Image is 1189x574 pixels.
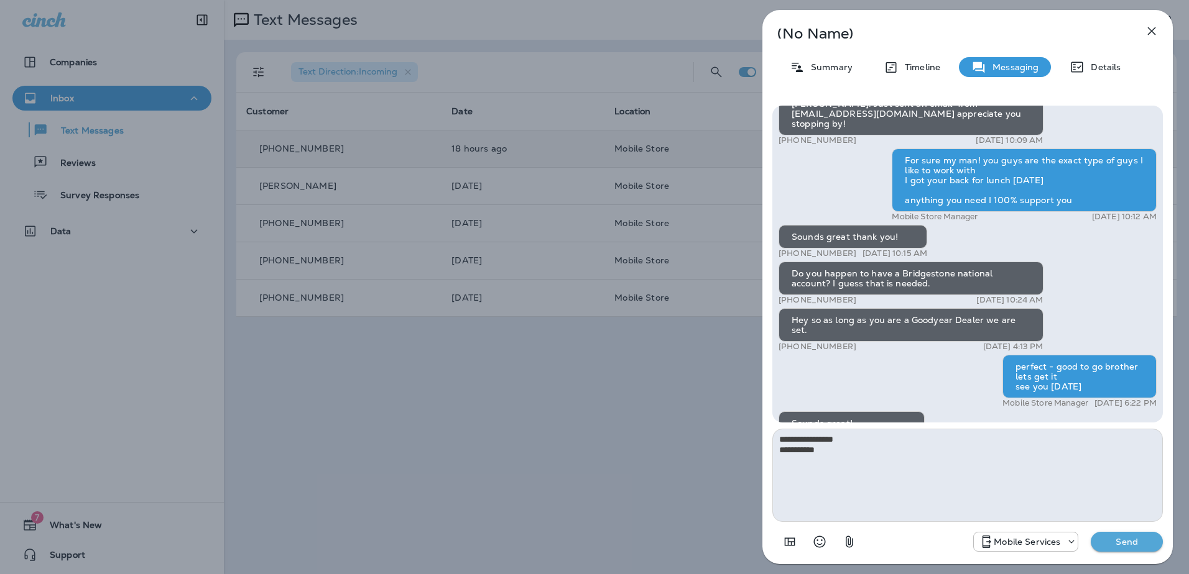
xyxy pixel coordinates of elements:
[779,295,856,305] p: [PHONE_NUMBER]
[779,248,856,258] p: [PHONE_NUMBER]
[779,342,856,352] p: [PHONE_NUMBER]
[899,62,940,72] p: Timeline
[779,411,925,435] div: Sounds great!
[1094,398,1157,408] p: [DATE] 6:22 PM
[976,135,1043,145] p: [DATE] 10:09 AM
[1092,212,1157,222] p: [DATE] 10:12 AM
[1091,532,1163,552] button: Send
[777,29,1117,39] p: (No Name)
[974,534,1078,549] div: +1 (402) 537-0264
[892,148,1157,212] div: For sure my man! you guys are the exact type of guys I like to work with I got your back for lunc...
[1085,62,1121,72] p: Details
[1002,398,1088,408] p: Mobile Store Manager
[779,308,1043,342] div: Hey so as long as you are a Goodyear Dealer we are set.
[976,295,1043,305] p: [DATE] 10:24 AM
[863,248,927,258] p: [DATE] 10:15 AM
[983,342,1043,352] p: [DATE] 4:13 PM
[779,262,1043,295] div: Do you happen to have a Bridgestone national account? I guess that is needed.
[892,212,978,222] p: Mobile Store Manager
[779,92,1043,135] div: [PERSON_NAME]. Just sent an email from [EMAIL_ADDRESS][DOMAIN_NAME] appreciate you stopping by!
[777,529,802,554] button: Add in a premade template
[805,62,853,72] p: Summary
[986,62,1039,72] p: Messaging
[1101,536,1153,547] p: Send
[1002,355,1157,398] div: perfect - good to go brother lets get it see you [DATE]
[807,529,832,554] button: Select an emoji
[994,537,1060,547] p: Mobile Services
[779,225,927,248] div: Sounds great thank you!
[779,135,856,145] p: [PHONE_NUMBER]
